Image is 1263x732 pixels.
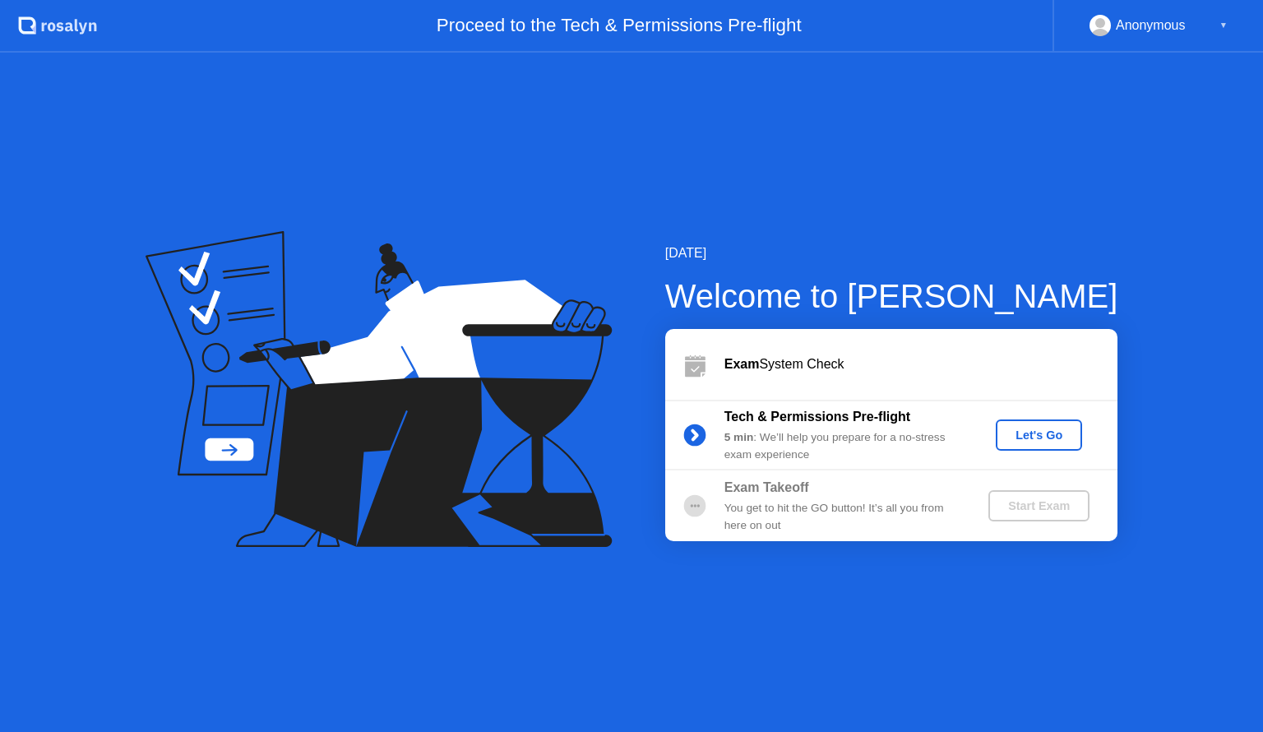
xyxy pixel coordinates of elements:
b: Tech & Permissions Pre-flight [724,410,910,424]
div: [DATE] [665,243,1118,263]
div: Start Exam [995,499,1083,512]
b: Exam Takeoff [724,480,809,494]
div: ▼ [1219,15,1228,36]
div: : We’ll help you prepare for a no-stress exam experience [724,429,961,463]
div: Welcome to [PERSON_NAME] [665,271,1118,321]
div: Anonymous [1116,15,1186,36]
button: Start Exam [988,490,1090,521]
div: You get to hit the GO button! It’s all you from here on out [724,500,961,534]
b: 5 min [724,431,754,443]
div: System Check [724,354,1117,374]
div: Let's Go [1002,429,1076,442]
button: Let's Go [996,419,1082,451]
b: Exam [724,357,760,371]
